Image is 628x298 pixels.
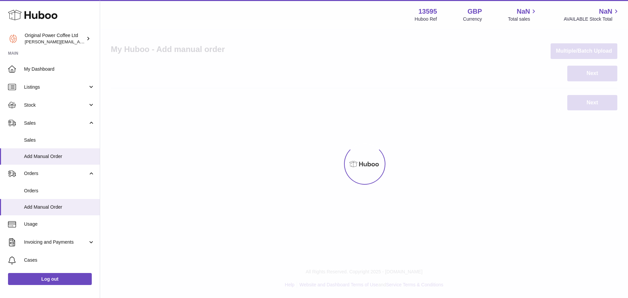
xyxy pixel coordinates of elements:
span: Stock [24,102,88,108]
span: Total sales [508,16,538,22]
a: NaN AVAILABLE Stock Total [564,7,620,22]
div: Huboo Ref [415,16,437,22]
span: AVAILABLE Stock Total [564,16,620,22]
span: Sales [24,120,88,126]
span: Orders [24,170,88,177]
div: Original Power Coffee Ltd [25,32,85,45]
a: NaN Total sales [508,7,538,22]
div: Currency [463,16,482,22]
span: Listings [24,84,88,90]
a: Log out [8,273,92,285]
span: [PERSON_NAME][EMAIL_ADDRESS][DOMAIN_NAME] [25,39,134,44]
strong: GBP [467,7,482,16]
span: Orders [24,188,95,194]
span: Sales [24,137,95,143]
span: Invoicing and Payments [24,239,88,245]
span: Usage [24,221,95,227]
span: Add Manual Order [24,204,95,210]
span: Add Manual Order [24,153,95,160]
span: NaN [517,7,530,16]
span: NaN [599,7,612,16]
span: Cases [24,257,95,263]
img: aline@drinkpowercoffee.com [8,34,18,44]
span: My Dashboard [24,66,95,72]
strong: 13595 [418,7,437,16]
